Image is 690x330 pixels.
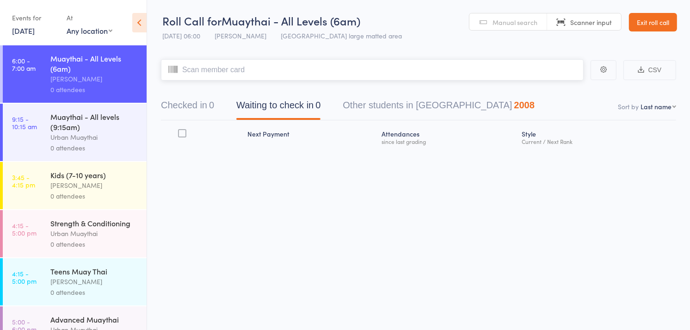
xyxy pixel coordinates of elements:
span: Roll Call for [162,13,222,28]
span: Muaythai - All Levels (6am) [222,13,360,28]
div: 0 attendees [50,143,139,153]
div: Muaythai - All Levels (6am) [50,53,139,74]
input: Scan member card [161,59,584,81]
div: [PERSON_NAME] [50,276,139,287]
div: 0 [209,100,214,110]
div: Last name [641,102,672,111]
div: Muaythai - All levels (9:15am) [50,112,139,132]
div: Advanced Muaythai [50,314,139,324]
div: 0 attendees [50,287,139,298]
time: 4:15 - 5:00 pm [12,270,37,285]
div: Teens Muay Thai [50,266,139,276]
div: since last grading [382,138,515,144]
div: [PERSON_NAME] [50,180,139,191]
div: 0 [315,100,320,110]
div: 0 attendees [50,191,139,201]
a: 3:45 -4:15 pmKids (7-10 years)[PERSON_NAME]0 attendees [3,162,147,209]
div: [PERSON_NAME] [50,74,139,84]
div: Events for [12,10,57,25]
a: [DATE] [12,25,35,36]
div: 0 attendees [50,84,139,95]
a: 9:15 -10:15 amMuaythai - All levels (9:15am)Urban Muaythai0 attendees [3,104,147,161]
div: Next Payment [244,125,378,149]
a: 6:00 -7:00 amMuaythai - All Levels (6am)[PERSON_NAME]0 attendees [3,45,147,103]
div: Urban Muaythai [50,132,139,143]
time: 9:15 - 10:15 am [12,115,37,130]
span: [DATE] 06:00 [162,31,200,40]
a: 4:15 -5:00 pmTeens Muay Thai[PERSON_NAME]0 attendees [3,258,147,305]
button: CSV [623,60,676,80]
span: Manual search [493,18,537,27]
a: 4:15 -5:00 pmStrength & ConditioningUrban Muaythai0 attendees [3,210,147,257]
time: 6:00 - 7:00 am [12,57,36,72]
button: Checked in0 [161,95,214,120]
a: Exit roll call [629,13,677,31]
div: 2008 [514,100,535,110]
button: Other students in [GEOGRAPHIC_DATA]2008 [343,95,535,120]
div: Style [518,125,676,149]
div: Current / Next Rank [522,138,672,144]
div: Atten­dances [378,125,518,149]
div: Kids (7-10 years) [50,170,139,180]
div: At [67,10,112,25]
div: Urban Muaythai [50,228,139,239]
span: [PERSON_NAME] [215,31,266,40]
div: 0 attendees [50,239,139,249]
div: Strength & Conditioning [50,218,139,228]
span: Scanner input [570,18,612,27]
time: 3:45 - 4:15 pm [12,174,35,188]
div: Any location [67,25,112,36]
label: Sort by [618,102,639,111]
button: Waiting to check in0 [236,95,320,120]
span: [GEOGRAPHIC_DATA] large matted area [281,31,402,40]
time: 4:15 - 5:00 pm [12,222,37,237]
